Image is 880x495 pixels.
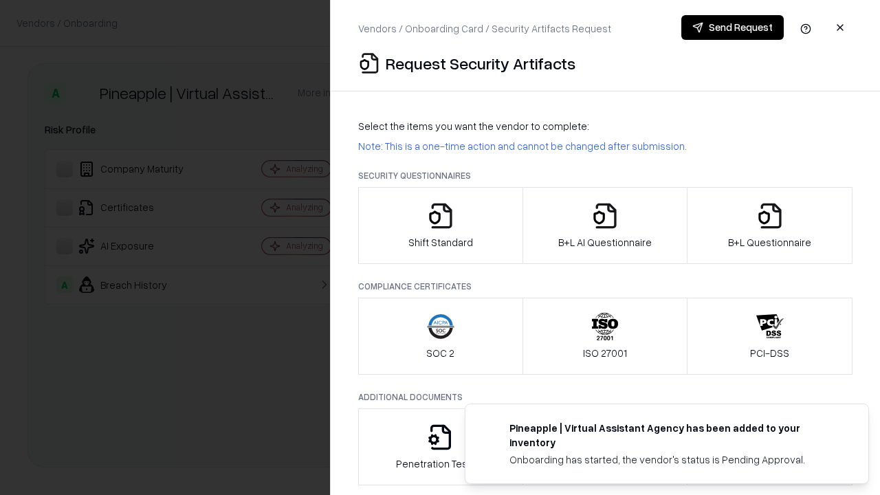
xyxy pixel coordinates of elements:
[358,187,523,264] button: Shift Standard
[522,187,688,264] button: B+L AI Questionnaire
[687,187,852,264] button: B+L Questionnaire
[687,298,852,375] button: PCI-DSS
[358,21,611,36] p: Vendors / Onboarding Card / Security Artifacts Request
[681,15,784,40] button: Send Request
[583,346,627,360] p: ISO 27001
[358,280,852,292] p: Compliance Certificates
[482,421,498,437] img: trypineapple.com
[750,346,789,360] p: PCI-DSS
[426,346,454,360] p: SOC 2
[358,119,852,133] p: Select the items you want the vendor to complete:
[408,235,473,250] p: Shift Standard
[509,452,835,467] div: Onboarding has started, the vendor's status is Pending Approval.
[358,170,852,181] p: Security Questionnaires
[358,298,523,375] button: SOC 2
[558,235,652,250] p: B+L AI Questionnaire
[509,421,835,450] div: Pineapple | Virtual Assistant Agency has been added to your inventory
[396,456,485,471] p: Penetration Testing
[728,235,811,250] p: B+L Questionnaire
[358,408,523,485] button: Penetration Testing
[522,298,688,375] button: ISO 27001
[358,139,852,153] p: Note: This is a one-time action and cannot be changed after submission.
[358,391,852,403] p: Additional Documents
[386,52,575,74] p: Request Security Artifacts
